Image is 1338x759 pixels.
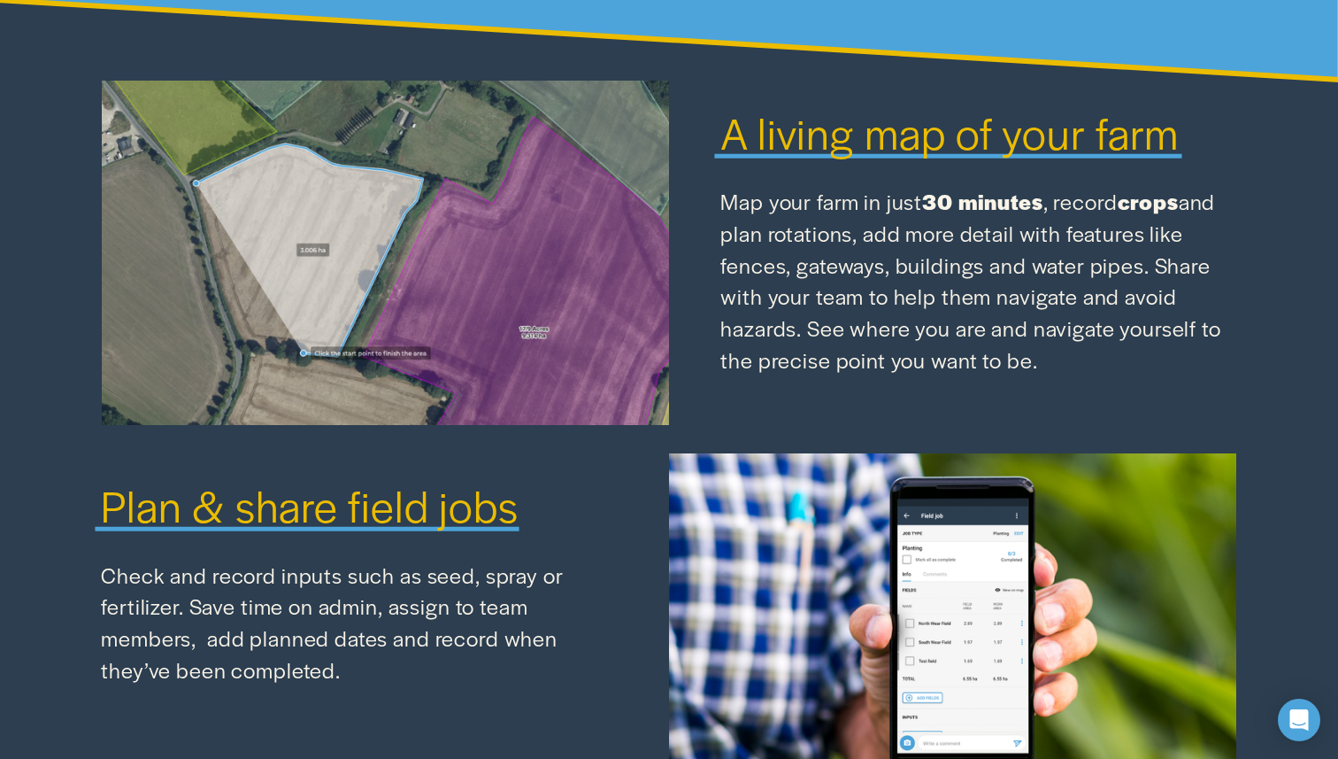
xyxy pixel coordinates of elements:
p: Check and record inputs such as seed, spray or fertilizer. Save time on admin, assign to team mem... [101,560,617,686]
strong: crops [1118,186,1179,216]
div: Open Intercom Messenger [1278,699,1320,741]
span: Plan & share field jobs [101,475,518,535]
p: Map your farm in just , record and plan rotations, add more detail with features like fences, gat... [720,186,1236,376]
span: A living map of your farm [720,102,1179,162]
strong: 30 minutes [922,186,1043,216]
